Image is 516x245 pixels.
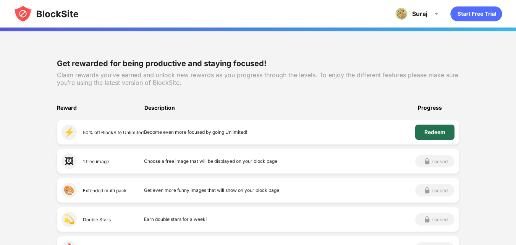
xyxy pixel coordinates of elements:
div: Extended multi pack [83,188,127,193]
div: Become even more focused by going Unlimited! [144,125,416,140]
div: Double Stars [83,217,111,222]
div: 🖼 [61,154,77,169]
div: Locked [432,217,448,222]
img: grey-lock.svg [422,215,432,224]
div: 🎨 [61,183,77,198]
div: 50% off BlockSite Unlimited [83,130,144,135]
img: ACg8ocJqF1PdcHr3N9Af33txKr7FHEtnR7nMRcHcWMXlYw3jRy8RMY4-=s96-c [395,8,408,20]
div: Progress [418,105,459,120]
div: Earn double stars for a week! [144,212,416,227]
div: 💫 [61,212,77,227]
div: Redeem [424,129,445,135]
img: grey-lock.svg [422,157,432,166]
div: Get even more funny images that will show on your block page [144,183,416,198]
div: Choose a free image that will be displayed on your block page [144,154,416,169]
div: ⚡️ [61,125,77,140]
div: Get rewarded for being productive and staying focused! [57,59,459,68]
img: grey-lock.svg [422,186,432,195]
div: animation [450,6,502,21]
div: Locked [432,188,448,193]
div: Locked [432,159,448,164]
div: Description [144,105,418,120]
img: blocksite-icon-black.svg [14,5,79,23]
div: 1 free image [83,159,109,164]
div: Suraj [412,10,427,18]
div: Claim rewards you’ve earned and unlock new rewards as you progress through the levels. To enjoy t... [57,71,459,86]
div: Reward [57,105,145,120]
